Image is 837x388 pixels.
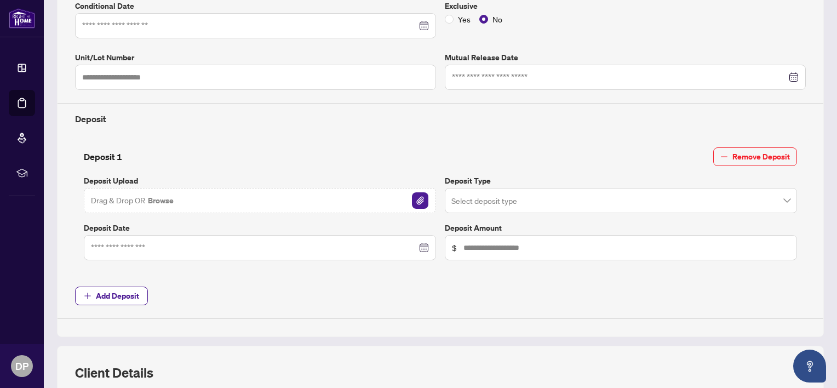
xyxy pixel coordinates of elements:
label: Deposit Date [84,222,436,234]
span: No [488,13,507,25]
span: DP [15,358,28,374]
span: plus [84,292,91,300]
img: File Attachement [412,192,428,209]
img: logo [9,8,35,28]
span: $ [452,242,457,254]
button: Add Deposit [75,287,148,305]
span: Drag & Drop OR BrowseFile Attachement [84,188,436,213]
button: File Attachement [411,192,429,209]
label: Deposit Amount [445,222,797,234]
h2: Client Details [75,364,153,381]
button: Open asap [793,350,826,383]
label: Deposit Type [445,175,797,187]
button: Browse [147,193,175,208]
span: Drag & Drop OR [91,193,175,208]
button: Remove Deposit [713,147,797,166]
h4: Deposit [75,112,806,125]
span: Yes [454,13,475,25]
span: minus [720,153,728,161]
span: Remove Deposit [732,148,790,166]
h4: Deposit 1 [84,150,122,163]
label: Mutual Release Date [445,52,806,64]
label: Unit/Lot Number [75,52,436,64]
label: Deposit Upload [84,175,436,187]
span: Add Deposit [96,287,139,305]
